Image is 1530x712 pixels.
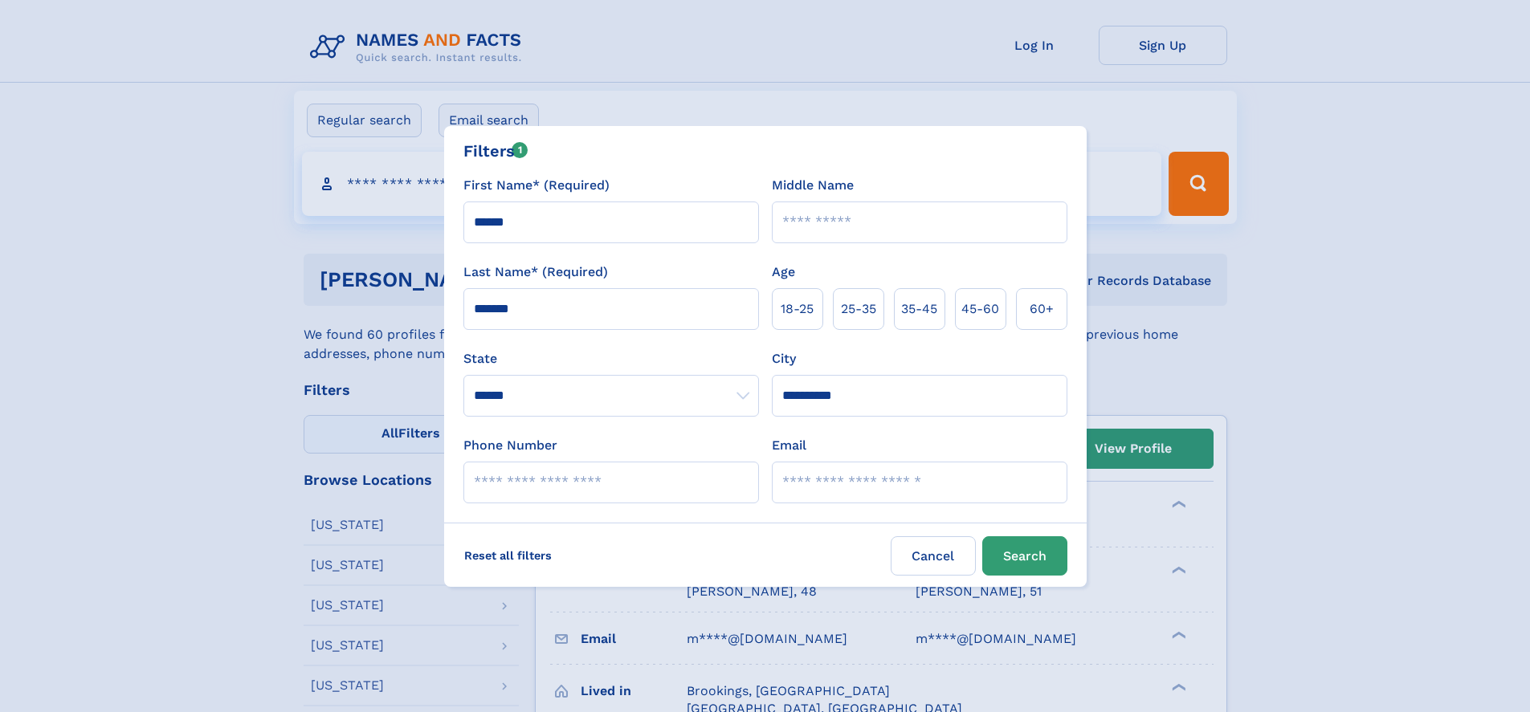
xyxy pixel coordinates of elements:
[772,436,806,455] label: Email
[901,299,937,319] span: 35‑45
[891,536,976,576] label: Cancel
[781,299,814,319] span: 18‑25
[772,176,854,195] label: Middle Name
[772,349,796,368] label: City
[463,349,759,368] label: State
[463,176,610,195] label: First Name* (Required)
[982,536,1067,576] button: Search
[961,299,999,319] span: 45‑60
[841,299,876,319] span: 25‑35
[772,262,795,282] label: Age
[463,262,608,282] label: Last Name* (Required)
[1030,299,1054,319] span: 60+
[454,536,562,575] label: Reset all filters
[463,436,557,455] label: Phone Number
[463,139,528,163] div: Filters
